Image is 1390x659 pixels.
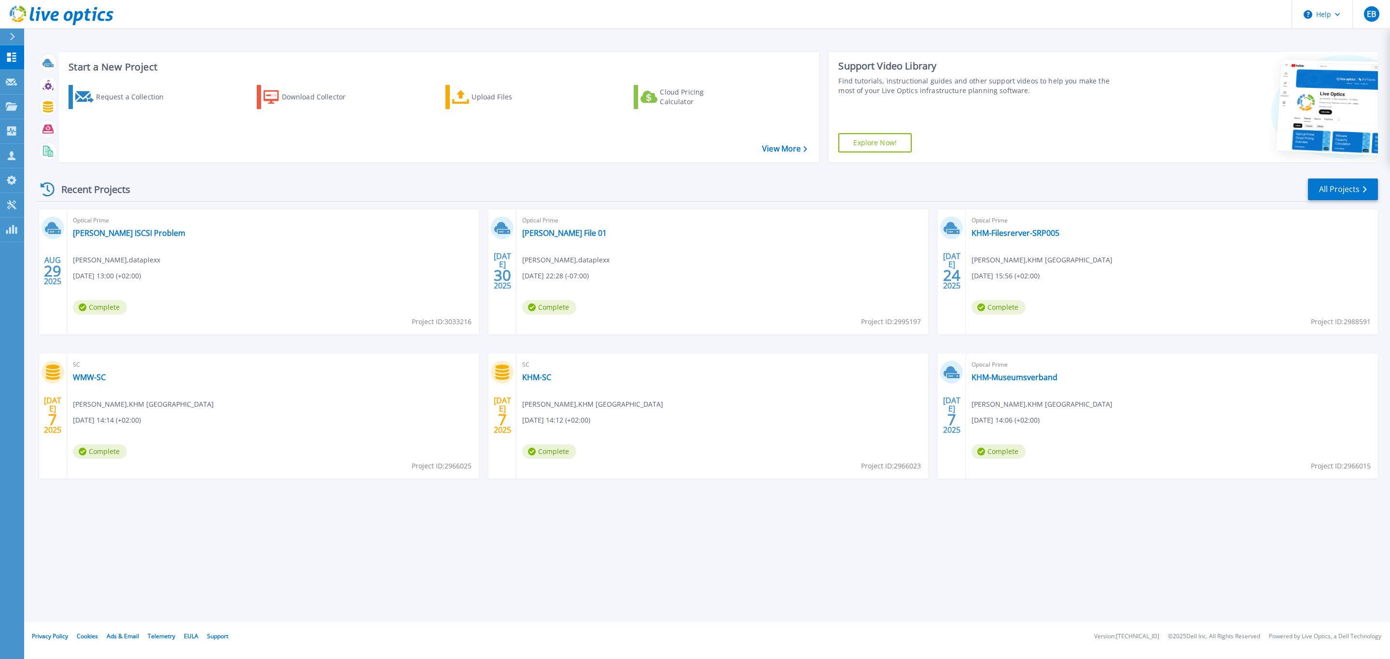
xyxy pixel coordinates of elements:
[972,399,1112,410] span: [PERSON_NAME] , KHM [GEOGRAPHIC_DATA]
[73,300,127,315] span: Complete
[972,300,1026,315] span: Complete
[472,87,549,107] div: Upload Files
[972,215,1372,226] span: Optical Prime
[69,85,176,109] a: Request a Collection
[1311,316,1371,327] span: Project ID: 2988591
[148,632,175,640] a: Telemetry
[972,372,1057,382] a: KHM-Museumsverband
[73,399,214,410] span: [PERSON_NAME] , KHM [GEOGRAPHIC_DATA]
[73,444,127,459] span: Complete
[762,144,807,153] a: View More
[861,316,921,327] span: Project ID: 2995197
[838,76,1124,96] div: Find tutorials, instructional guides and other support videos to help you make the most of your L...
[412,461,472,471] span: Project ID: 2966025
[972,271,1040,281] span: [DATE] 15:56 (+02:00)
[838,133,912,152] a: Explore Now!
[69,62,807,72] h3: Start a New Project
[972,415,1040,426] span: [DATE] 14:06 (+02:00)
[73,215,473,226] span: Optical Prime
[1311,461,1371,471] span: Project ID: 2966015
[412,316,472,327] span: Project ID: 3033216
[445,85,553,109] a: Upload Files
[522,255,610,265] span: [PERSON_NAME] , dataplexx
[522,300,576,315] span: Complete
[96,87,173,107] div: Request a Collection
[522,399,663,410] span: [PERSON_NAME] , KHM [GEOGRAPHIC_DATA]
[77,632,98,640] a: Cookies
[37,178,143,201] div: Recent Projects
[44,267,61,275] span: 29
[1367,10,1376,18] span: EB
[493,253,512,288] div: [DATE] 2025
[184,632,198,640] a: EULA
[73,359,473,370] span: SC
[498,415,507,424] span: 7
[73,372,106,382] a: WMW-SC
[943,271,960,279] span: 24
[943,398,961,433] div: [DATE] 2025
[522,444,576,459] span: Complete
[972,228,1059,238] a: KHM-Filesrerver-SRP005
[493,398,512,433] div: [DATE] 2025
[107,632,139,640] a: Ads & Email
[522,415,590,426] span: [DATE] 14:12 (+02:00)
[522,372,551,382] a: KHM-SC
[494,271,511,279] span: 30
[522,215,922,226] span: Optical Prime
[73,415,141,426] span: [DATE] 14:14 (+02:00)
[48,415,57,424] span: 7
[43,253,62,288] div: AUG 2025
[1094,633,1159,640] li: Version: [TECHNICAL_ID]
[838,60,1124,72] div: Support Video Library
[207,632,228,640] a: Support
[282,87,359,107] div: Download Collector
[73,255,160,265] span: [PERSON_NAME] , dataplexx
[972,359,1372,370] span: Optical Prime
[943,253,961,288] div: [DATE] 2025
[522,359,922,370] span: SC
[972,255,1112,265] span: [PERSON_NAME] , KHM [GEOGRAPHIC_DATA]
[1308,178,1378,200] a: All Projects
[522,228,607,238] a: [PERSON_NAME] File 01
[522,271,589,281] span: [DATE] 22:28 (-07:00)
[861,461,921,471] span: Project ID: 2966023
[972,444,1026,459] span: Complete
[1269,633,1381,640] li: Powered by Live Optics, a Dell Technology
[43,398,62,433] div: [DATE] 2025
[73,271,141,281] span: [DATE] 13:00 (+02:00)
[1168,633,1260,640] li: © 2025 Dell Inc. All Rights Reserved
[257,85,364,109] a: Download Collector
[947,415,956,424] span: 7
[32,632,68,640] a: Privacy Policy
[73,228,185,238] a: [PERSON_NAME] ISCSI Problem
[634,85,741,109] a: Cloud Pricing Calculator
[660,87,737,107] div: Cloud Pricing Calculator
